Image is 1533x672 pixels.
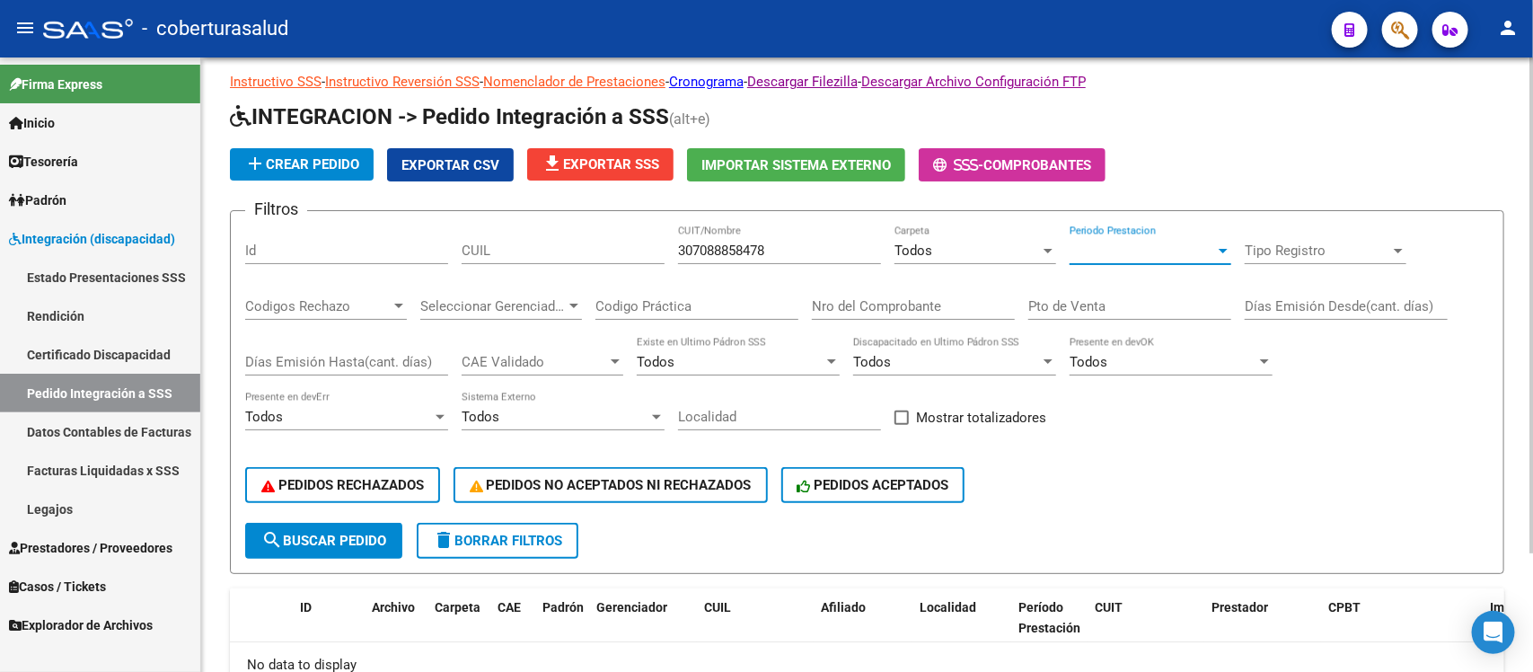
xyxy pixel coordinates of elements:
[387,148,514,181] button: Exportar CSV
[245,409,283,425] span: Todos
[861,74,1086,90] a: Descargar Archivo Configuración FTP
[9,75,102,94] span: Firma Express
[687,148,905,181] button: Importar Sistema Externo
[589,588,697,668] datatable-header-cell: Gerenciador
[1088,588,1204,668] datatable-header-cell: CUIT
[454,467,768,503] button: PEDIDOS NO ACEPTADOS NI RECHAZADOS
[596,600,667,615] span: Gerenciador
[142,9,288,49] span: - coberturasalud
[853,354,891,370] span: Todos
[1321,588,1483,668] datatable-header-cell: CPBT
[9,190,66,210] span: Padrón
[542,153,563,174] mat-icon: file_download
[401,157,499,173] span: Exportar CSV
[470,477,752,493] span: PEDIDOS NO ACEPTADOS NI RECHAZADOS
[9,615,153,635] span: Explorador de Archivos
[1472,611,1515,654] div: Open Intercom Messenger
[14,17,36,39] mat-icon: menu
[230,72,1504,92] p: - - - - -
[1018,600,1080,635] span: Período Prestación
[697,588,814,668] datatable-header-cell: CUIL
[245,298,391,314] span: Codigos Rechazo
[9,113,55,133] span: Inicio
[9,538,172,558] span: Prestadores / Proveedores
[1497,17,1519,39] mat-icon: person
[933,157,983,173] span: -
[542,600,584,615] span: Padrón
[435,600,480,615] span: Carpeta
[245,467,440,503] button: PEDIDOS RECHAZADOS
[9,152,78,172] span: Tesorería
[483,74,665,90] a: Nomenclador de Prestaciones
[542,156,659,172] span: Exportar SSS
[1070,243,1215,259] span: Periodo Prestacion
[821,600,866,615] span: Afiliado
[293,588,365,668] datatable-header-cell: ID
[300,600,312,615] span: ID
[781,467,965,503] button: PEDIDOS ACEPTADOS
[261,533,386,549] span: Buscar Pedido
[490,588,535,668] datatable-header-cell: CAE
[261,477,424,493] span: PEDIDOS RECHAZADOS
[894,243,932,259] span: Todos
[230,148,374,181] button: Crear Pedido
[797,477,949,493] span: PEDIDOS ACEPTADOS
[912,588,1011,668] datatable-header-cell: Localidad
[230,104,669,129] span: INTEGRACION -> Pedido Integración a SSS
[916,407,1046,429] span: Mostrar totalizadores
[427,588,490,668] datatable-header-cell: Carpeta
[1070,354,1107,370] span: Todos
[372,600,415,615] span: Archivo
[669,111,710,128] span: (alt+e)
[244,156,359,172] span: Crear Pedido
[417,523,578,559] button: Borrar Filtros
[747,74,858,90] a: Descargar Filezilla
[983,157,1091,173] span: Comprobantes
[244,153,266,174] mat-icon: add
[9,577,106,597] span: Casos / Tickets
[704,600,731,615] span: CUIL
[919,148,1106,181] button: -Comprobantes
[230,74,322,90] a: Instructivo SSS
[9,229,175,249] span: Integración (discapacidad)
[1095,600,1123,615] span: CUIT
[1328,600,1361,615] span: CPBT
[433,533,562,549] span: Borrar Filtros
[669,74,744,90] a: Cronograma
[261,529,283,551] mat-icon: search
[420,298,566,314] span: Seleccionar Gerenciador
[462,354,607,370] span: CAE Validado
[1245,243,1390,259] span: Tipo Registro
[498,600,521,615] span: CAE
[527,148,674,181] button: Exportar SSS
[433,529,454,551] mat-icon: delete
[325,74,480,90] a: Instructivo Reversión SSS
[701,157,891,173] span: Importar Sistema Externo
[365,588,427,668] datatable-header-cell: Archivo
[245,197,307,222] h3: Filtros
[1204,588,1321,668] datatable-header-cell: Prestador
[462,409,499,425] span: Todos
[1011,588,1088,668] datatable-header-cell: Período Prestación
[637,354,674,370] span: Todos
[245,523,402,559] button: Buscar Pedido
[814,588,912,668] datatable-header-cell: Afiliado
[535,588,589,668] datatable-header-cell: Padrón
[1211,600,1268,615] span: Prestador
[920,600,976,615] span: Localidad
